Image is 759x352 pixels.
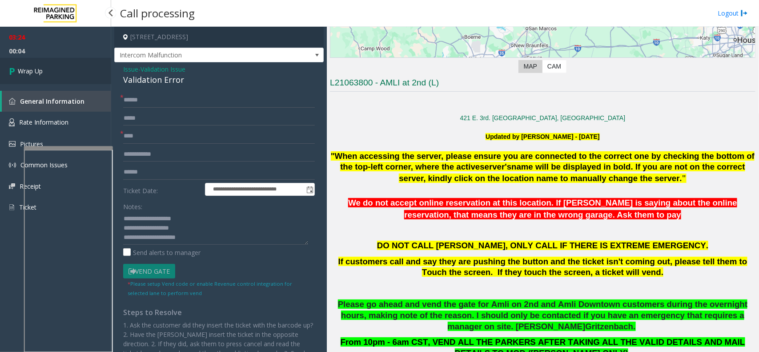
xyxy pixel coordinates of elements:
[115,48,281,62] span: Intercom Malfunction
[123,308,315,317] h4: Steps to Resolve
[116,2,199,24] h3: Call processing
[486,133,599,140] font: Updated by [PERSON_NAME] - [DATE]
[141,65,185,74] span: Validation Issue
[338,257,747,277] font: If customers call and say they are pushing the button and the ticket isn't coming out, please tel...
[480,162,512,171] span: server's
[123,248,201,257] label: Send alerts to manager
[338,299,748,331] span: Please go ahead and vend the gate for Amli on 2nd and Amli Downtown customers during the overnigh...
[123,74,315,86] div: Validation Error
[2,91,111,112] a: General Information
[9,118,15,126] img: 'icon'
[138,65,185,73] span: -
[20,97,84,105] span: General Information
[518,60,542,73] label: Map
[20,182,41,190] span: Receipt
[718,8,748,18] a: Logout
[377,241,708,250] span: DO NOT CALL [PERSON_NAME], ONLY CALL IF THERE IS EXTREME EMERGENCY.
[18,66,43,76] span: Wrap Up
[680,174,687,183] span: ."
[128,280,292,296] small: Please setup Vend code or enable Revenue control integration for selected lane to perform vend
[114,27,324,48] h4: [STREET_ADDRESS]
[121,183,203,196] label: Ticket Date:
[586,322,634,331] span: Gritzenbach
[9,98,16,105] img: 'icon'
[9,141,16,147] img: 'icon'
[9,162,16,169] img: 'icon'
[633,322,635,331] span: .
[330,77,755,92] h3: L21063800 - AMLI at 2nd (L)
[123,264,175,279] button: Vend Gate
[9,183,15,189] img: 'icon'
[19,118,68,126] span: Rate Information
[331,151,755,171] span: "When accessing the server, please ensure you are connected to the correct one by checking the bo...
[123,65,138,74] span: Issue
[741,8,748,18] img: logout
[19,203,36,211] span: Ticket
[305,183,314,196] span: Toggle popup
[20,161,68,169] span: Common Issues
[460,114,626,121] a: 421 E. 3rd. [GEOGRAPHIC_DATA], [GEOGRAPHIC_DATA]
[542,60,566,73] label: CAM
[399,162,745,183] span: name will be displayed in bold. If you are not on the correct server, kindly click on the locatio...
[20,140,43,148] span: Pictures
[9,203,15,211] img: 'icon'
[123,199,142,211] label: Notes:
[348,198,737,219] span: We do not accept online reservation at this location. If [PERSON_NAME] is saying about the online...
